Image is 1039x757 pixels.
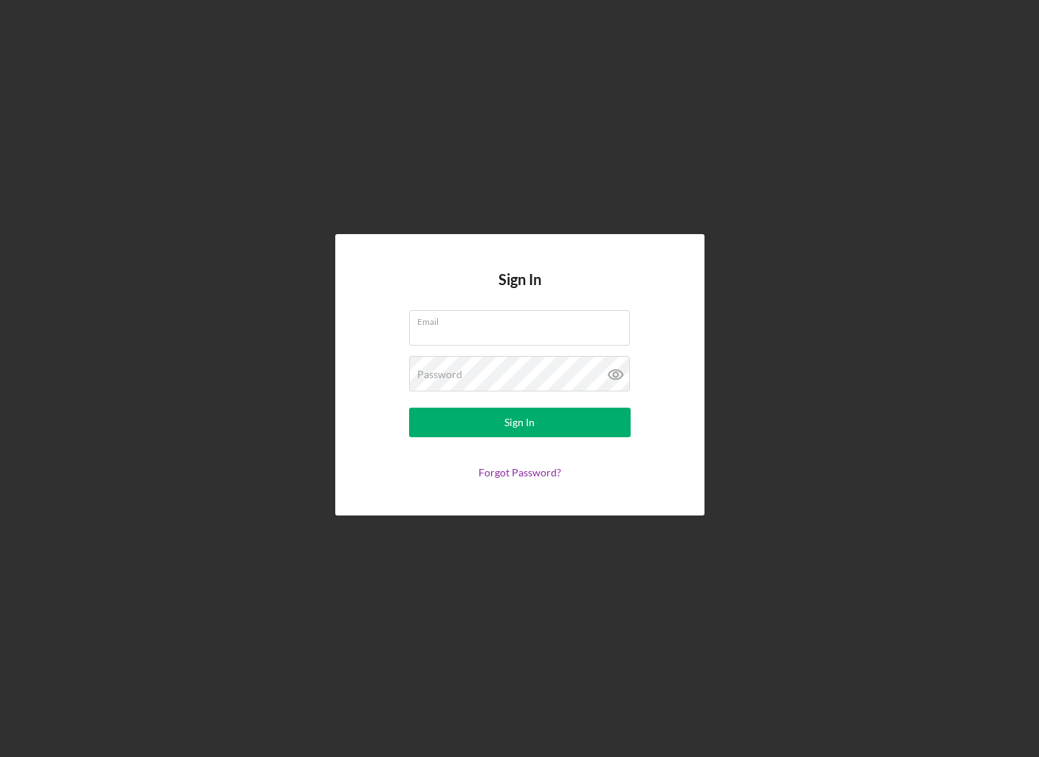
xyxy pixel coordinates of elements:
[409,408,631,437] button: Sign In
[417,369,462,380] label: Password
[417,311,630,327] label: Email
[479,466,561,479] a: Forgot Password?
[498,271,541,310] h4: Sign In
[504,408,535,437] div: Sign In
